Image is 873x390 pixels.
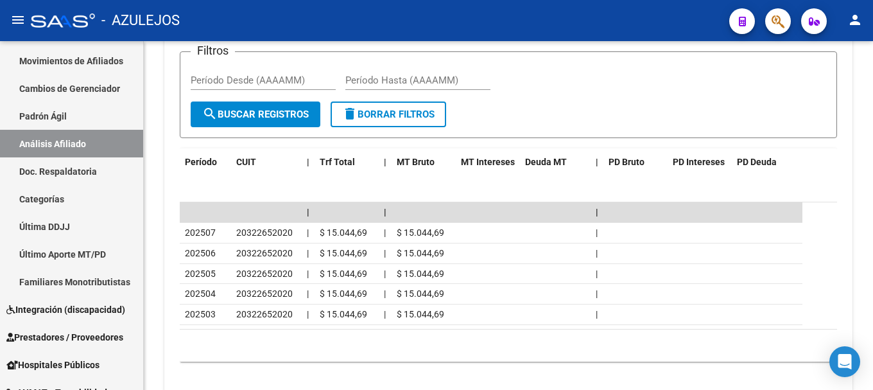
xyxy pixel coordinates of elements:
span: CUIT [236,157,256,167]
span: | [384,157,386,167]
span: $ 15.044,69 [397,288,444,299]
datatable-header-cell: | [302,148,315,176]
span: | [596,269,598,279]
span: 20322652020 [236,248,293,258]
span: | [384,207,386,217]
span: 202507 [185,227,216,238]
span: | [596,207,598,217]
span: Deuda MT [525,157,567,167]
span: $ 15.044,69 [320,309,367,319]
datatable-header-cell: PD Intereses [668,148,732,176]
span: Borrar Filtros [342,109,435,120]
span: | [307,269,309,279]
span: | [596,157,598,167]
span: 202505 [185,269,216,279]
span: | [596,248,598,258]
span: Prestadores / Proveedores [6,330,123,344]
datatable-header-cell: CUIT [231,148,302,176]
span: PD Intereses [673,157,725,167]
datatable-header-cell: Período [180,148,231,176]
span: | [384,309,386,319]
span: $ 15.044,69 [397,309,444,319]
span: $ 15.044,69 [320,288,367,299]
span: PD Deuda [737,157,777,167]
span: 20322652020 [236,309,293,319]
mat-icon: person [847,12,863,28]
span: Buscar Registros [202,109,309,120]
span: Hospitales Públicos [6,358,99,372]
button: Buscar Registros [191,102,320,127]
h3: Filtros [191,42,235,60]
span: 202503 [185,309,216,319]
span: $ 15.044,69 [320,269,367,279]
span: | [307,227,309,238]
span: - AZULEJOS [101,6,180,35]
span: 20322652020 [236,227,293,238]
span: | [384,288,386,299]
div: Open Intercom Messenger [829,346,860,377]
span: Integración (discapacidad) [6,303,125,317]
span: | [307,288,309,299]
span: MT Intereses [461,157,515,167]
span: | [384,227,386,238]
datatable-header-cell: Trf Total [315,148,379,176]
span: | [384,248,386,258]
span: 202504 [185,288,216,299]
span: PD Bruto [609,157,644,167]
span: | [596,309,598,319]
span: | [307,207,309,217]
button: Borrar Filtros [331,102,446,127]
datatable-header-cell: PD Bruto [603,148,668,176]
span: | [307,157,309,167]
datatable-header-cell: | [379,148,392,176]
span: $ 15.044,69 [397,248,444,258]
span: MT Bruto [397,157,435,167]
span: 20322652020 [236,288,293,299]
span: | [596,227,598,238]
datatable-header-cell: Deuda MT [520,148,591,176]
datatable-header-cell: PD Deuda [732,148,802,176]
span: Período [185,157,217,167]
span: 20322652020 [236,269,293,279]
span: | [384,269,386,279]
span: Trf Total [320,157,355,167]
span: $ 15.044,69 [397,227,444,238]
datatable-header-cell: MT Bruto [392,148,456,176]
mat-icon: menu [10,12,26,28]
span: | [307,248,309,258]
span: 202506 [185,248,216,258]
span: $ 15.044,69 [320,227,367,238]
span: | [596,288,598,299]
span: $ 15.044,69 [397,269,444,279]
datatable-header-cell: | [591,148,603,176]
mat-icon: delete [342,106,358,121]
span: $ 15.044,69 [320,248,367,258]
span: | [307,309,309,319]
datatable-header-cell: MT Intereses [456,148,520,176]
mat-icon: search [202,106,218,121]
